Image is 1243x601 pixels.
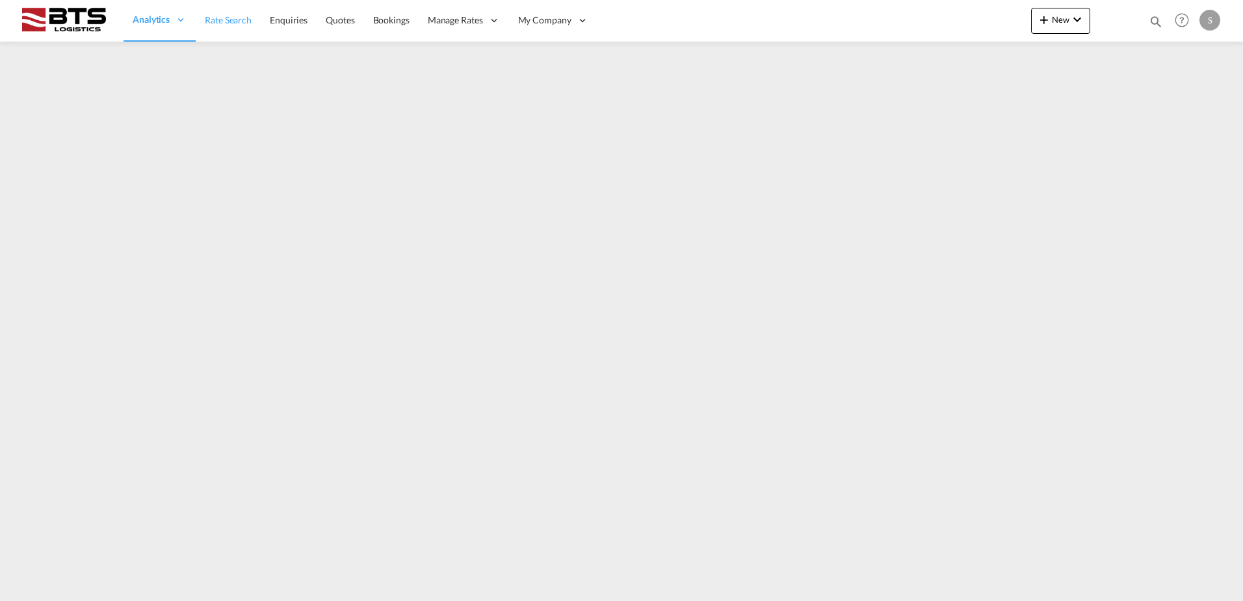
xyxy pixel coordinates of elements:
[1199,10,1220,31] div: S
[1036,12,1052,27] md-icon: icon-plus 400-fg
[373,14,410,25] span: Bookings
[1031,8,1090,34] button: icon-plus 400-fgNewicon-chevron-down
[518,14,571,27] span: My Company
[270,14,307,25] span: Enquiries
[133,13,170,26] span: Analytics
[428,14,483,27] span: Manage Rates
[1036,14,1085,25] span: New
[1149,14,1163,29] md-icon: icon-magnify
[205,14,252,25] span: Rate Search
[1069,12,1085,27] md-icon: icon-chevron-down
[1149,14,1163,34] div: icon-magnify
[20,6,107,35] img: cdcc71d0be7811ed9adfbf939d2aa0e8.png
[1171,9,1199,33] div: Help
[326,14,354,25] span: Quotes
[1171,9,1193,31] span: Help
